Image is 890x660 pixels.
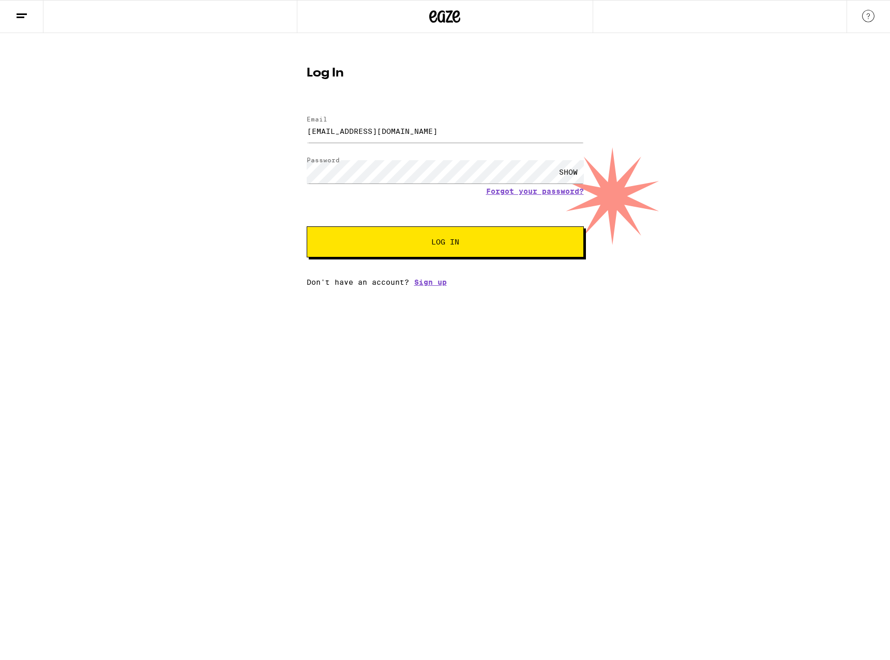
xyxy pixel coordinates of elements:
div: SHOW [553,160,584,183]
a: Forgot your password? [486,187,584,195]
span: Hi. Need any help? [6,7,74,16]
a: Sign up [414,278,447,286]
span: Log In [431,238,459,245]
label: Password [307,157,340,163]
button: Log In [307,226,584,257]
h1: Log In [307,67,584,80]
div: Don't have an account? [307,278,584,286]
input: Email [307,119,584,143]
label: Email [307,116,327,122]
